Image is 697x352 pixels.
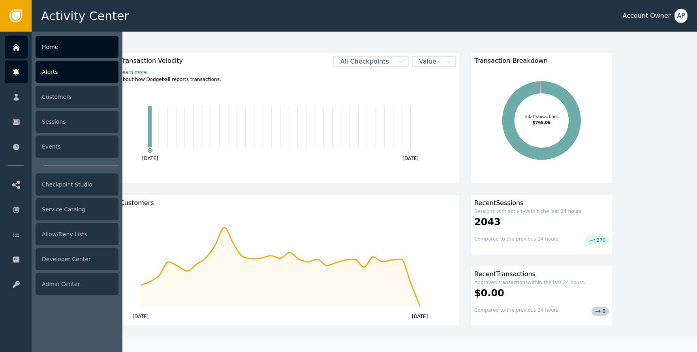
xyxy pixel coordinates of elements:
a: Admin Center [5,273,118,296]
div: Allow/Deny Lists [36,223,118,245]
div: Admin Center [36,273,118,295]
a: Checkpoint Studio [5,173,118,196]
div: Approved transactions within the last 24 hours. [474,279,609,286]
text: [DATE] [402,156,419,161]
a: Alerts [5,60,118,83]
a: Sessions [5,110,118,133]
button: AP [674,9,688,23]
span: All Checkpoints [334,57,395,66]
div: Developer Center [36,248,118,270]
span: 0 [603,307,606,315]
text: [DATE] [132,314,148,319]
div: Compared to the previous 24 hours [474,235,558,245]
div: Alerts [36,61,118,83]
div: Events [36,136,118,158]
rect: Transaction2025-09-07 [148,106,152,147]
div: Recent Transactions [474,269,609,279]
div: Account Owner [622,11,671,21]
a: Customers [5,85,118,108]
span: Transaction Breakdown [474,56,548,66]
div: Home [36,36,118,58]
div: Customers [36,86,118,108]
span: Transaction Velocity [120,56,221,66]
div: Sessions with activity within the last 24 hours. [474,208,609,215]
button: All Checkpoints [333,56,409,67]
text: [DATE] [412,314,428,319]
div: Sessions [36,111,118,133]
div: $0.00 [474,286,609,300]
button: Value [412,56,456,67]
span: Activity Center [41,7,129,25]
div: Service Catalog [36,198,118,220]
div: 2043 [474,215,609,229]
div: Customers [120,198,456,208]
div: Compared to the previous 24 hours [474,307,558,316]
a: Allow/Deny Lists [5,223,118,246]
div: Recent Sessions [474,198,609,208]
a: Home [5,36,118,58]
div: Checkpoint Studio [36,173,118,196]
span: 270 [597,236,606,244]
a: Events [5,135,118,158]
a: Service Catalog [5,198,118,221]
tspan: Total Transactions [524,115,558,119]
tspan: $765.06 [532,120,550,125]
span: Value [413,57,443,66]
a: Learn more [120,69,221,76]
div: about how Dodgeball reports transactions. [120,69,221,83]
a: Developer Center [5,248,118,271]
